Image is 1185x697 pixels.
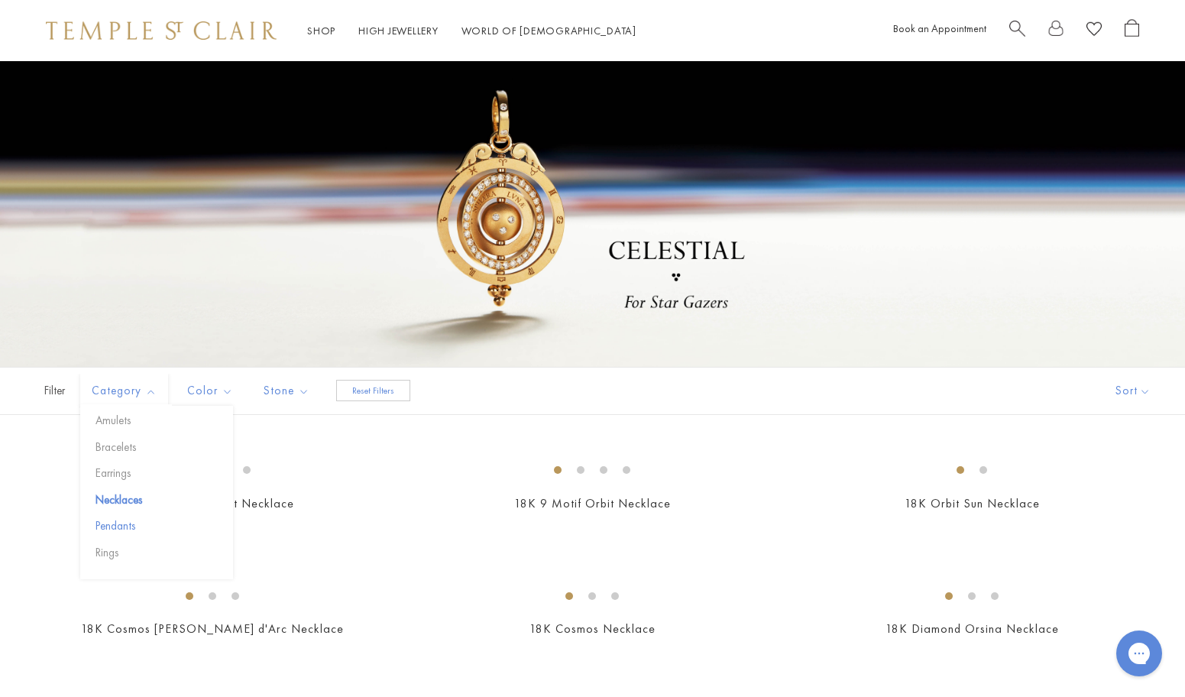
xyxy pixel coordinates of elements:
[1086,19,1102,43] a: View Wishlist
[252,374,321,408] button: Stone
[893,21,986,35] a: Book an Appointment
[886,621,1059,637] a: 18K Diamond Orsina Necklace
[84,381,168,400] span: Category
[358,24,439,37] a: High JewelleryHigh Jewellery
[307,24,335,37] a: ShopShop
[461,24,636,37] a: World of [DEMOGRAPHIC_DATA]World of [DEMOGRAPHIC_DATA]
[1081,368,1185,414] button: Show sort by
[336,380,410,401] button: Reset Filters
[256,381,321,400] span: Stone
[180,381,244,400] span: Color
[80,374,168,408] button: Category
[514,495,671,511] a: 18K 9 Motif Orbit Necklace
[176,374,244,408] button: Color
[81,621,344,637] a: 18K Cosmos [PERSON_NAME] d'Arc Necklace
[307,21,636,41] nav: Main navigation
[1109,625,1170,682] iframe: Gorgias live chat messenger
[529,621,656,637] a: 18K Cosmos Necklace
[905,495,1040,511] a: 18K Orbit Sun Necklace
[1009,19,1025,43] a: Search
[46,21,277,40] img: Temple St. Clair
[1125,19,1139,43] a: Open Shopping Bag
